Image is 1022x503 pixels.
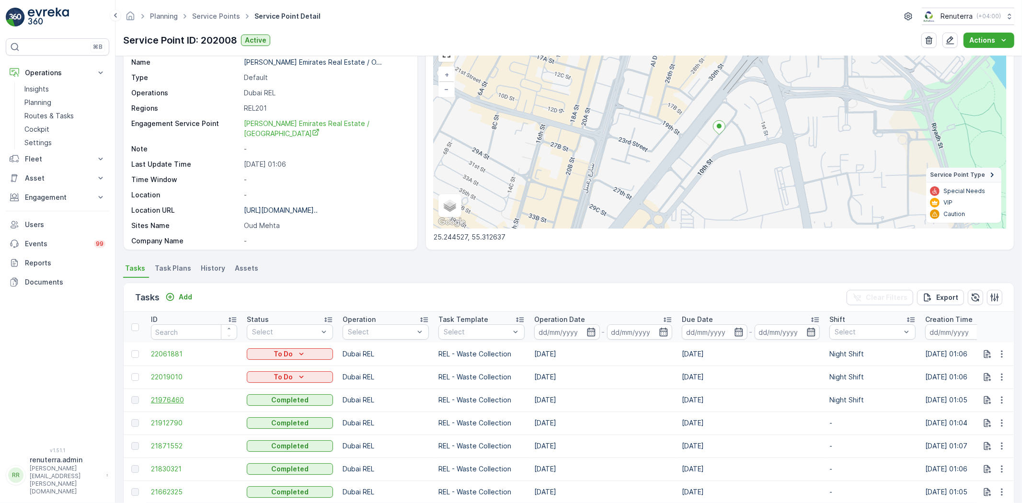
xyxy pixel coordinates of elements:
[271,395,309,405] p: Completed
[529,389,677,412] td: [DATE]
[829,418,916,428] p: -
[943,199,953,206] p: VIP
[244,119,407,138] a: Beena Emirates Real Estate / Oud Mehta
[151,464,237,474] a: 21830321
[529,457,677,480] td: [DATE]
[131,236,240,246] p: Company Name
[829,487,916,497] p: -
[444,327,510,337] p: Select
[343,395,429,405] p: Dubai REL
[151,349,237,359] a: 22061881
[922,8,1014,25] button: Renuterra(+04:00)
[24,84,49,94] p: Insights
[131,350,139,358] div: Toggle Row Selected
[271,441,309,451] p: Completed
[943,210,965,218] p: Caution
[131,144,240,154] p: Note
[247,417,333,429] button: Completed
[343,349,429,359] p: Dubai REL
[244,73,407,82] p: Default
[247,315,269,324] p: Status
[343,418,429,428] p: Dubai REL
[253,11,322,21] span: Service Point Detail
[829,441,916,451] p: -
[964,33,1014,48] button: Actions
[534,315,585,324] p: Operation Date
[529,366,677,389] td: [DATE]
[244,119,371,137] span: [PERSON_NAME] Emirates Real Estate / [GEOGRAPHIC_DATA]
[28,8,69,27] img: logo_light-DOdMpM7g.png
[677,343,825,366] td: [DATE]
[926,168,1001,183] summary: Service Point Type
[244,175,407,184] p: -
[529,434,677,457] td: [DATE]
[131,190,240,200] p: Location
[438,395,525,405] p: REL - Waste Collection
[8,468,23,483] div: RR
[244,58,382,66] p: [PERSON_NAME] Emirates Real Estate / O...
[131,88,240,98] p: Operations
[444,85,449,93] span: −
[247,371,333,383] button: To Do
[24,138,52,148] p: Settings
[151,441,237,451] a: 21871552
[438,372,525,382] p: REL - Waste Collection
[969,35,995,45] p: Actions
[131,396,139,404] div: Toggle Row Selected
[245,35,266,45] p: Active
[30,465,102,495] p: [PERSON_NAME][EMAIL_ADDRESS][PERSON_NAME][DOMAIN_NAME]
[151,372,237,382] a: 22019010
[917,290,964,305] button: Export
[829,464,916,474] p: -
[343,315,376,324] p: Operation
[135,291,160,304] p: Tasks
[829,349,916,359] p: Night Shift
[25,258,105,268] p: Reports
[436,216,468,229] img: Google
[131,206,240,215] p: Location URL
[244,236,407,246] p: -
[607,324,673,340] input: dd/mm/yyyy
[235,263,258,273] span: Assets
[151,418,237,428] span: 21912790
[192,12,240,20] a: Service Points
[244,144,407,154] p: -
[6,234,109,253] a: Events99
[244,88,407,98] p: Dubai REL
[343,487,429,497] p: Dubai REL
[131,221,240,230] p: Sites Name
[348,327,414,337] p: Select
[602,326,605,338] p: -
[6,253,109,273] a: Reports
[829,395,916,405] p: Night Shift
[131,419,139,427] div: Toggle Row Selected
[6,455,109,495] button: RRrenuterra.admin[PERSON_NAME][EMAIL_ADDRESS][PERSON_NAME][DOMAIN_NAME]
[25,68,90,78] p: Operations
[25,277,105,287] p: Documents
[438,315,488,324] p: Task Template
[438,487,525,497] p: REL - Waste Collection
[343,464,429,474] p: Dubai REL
[749,326,753,338] p: -
[125,14,136,23] a: Homepage
[241,34,270,46] button: Active
[131,488,139,496] div: Toggle Row Selected
[930,171,985,179] span: Service Point Type
[244,190,407,200] p: -
[131,160,240,169] p: Last Update Time
[271,464,309,474] p: Completed
[24,111,74,121] p: Routes & Tasks
[343,372,429,382] p: Dubai REL
[976,12,1001,20] p: ( +04:00 )
[677,412,825,434] td: [DATE]
[150,12,178,20] a: Planning
[131,465,139,473] div: Toggle Row Selected
[25,173,90,183] p: Asset
[866,293,907,302] p: Clear Filters
[244,221,407,230] p: Oud Mehta
[179,292,192,302] p: Add
[439,195,460,216] a: Layers
[21,109,109,123] a: Routes & Tasks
